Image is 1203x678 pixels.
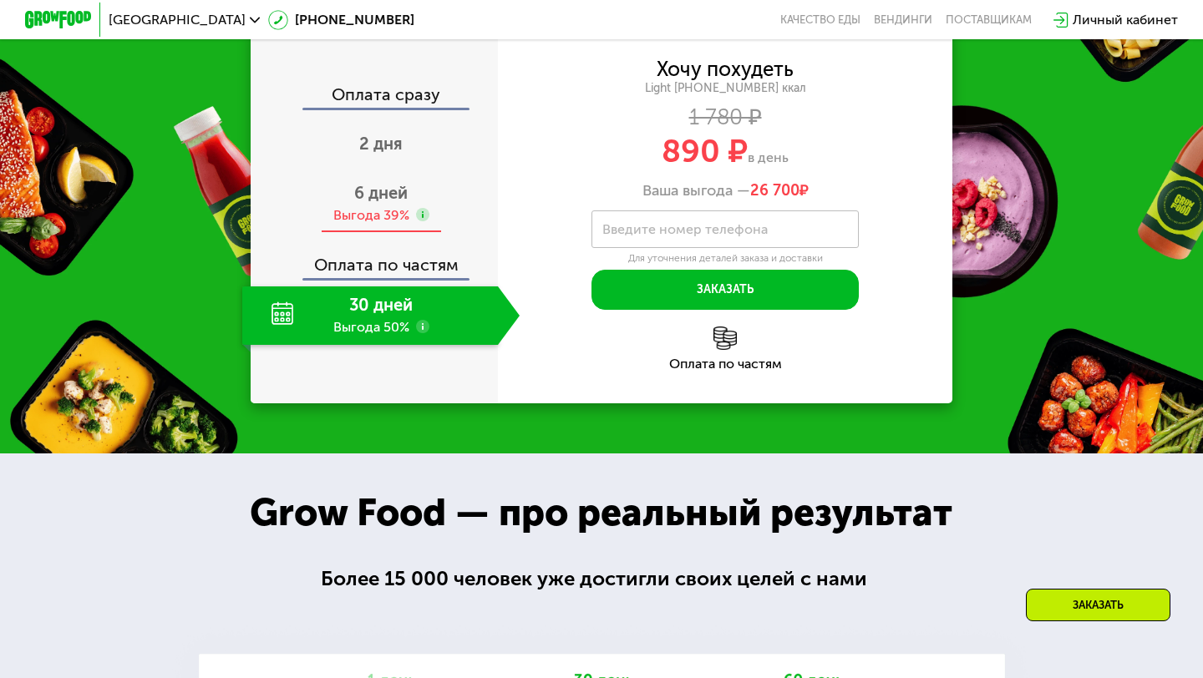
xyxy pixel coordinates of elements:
div: Ваша выгода — [498,182,952,200]
div: Личный кабинет [1073,10,1178,30]
div: Оплата сразу [252,86,498,108]
span: ₽ [750,182,809,200]
span: [GEOGRAPHIC_DATA] [109,13,246,27]
a: Качество еды [780,13,860,27]
a: Вендинги [874,13,932,27]
div: Оплата по частям [252,240,498,278]
span: 2 дня [359,134,403,154]
div: Выгода 39% [333,206,409,225]
button: Заказать [591,270,859,310]
img: l6xcnZfty9opOoJh.png [713,326,737,350]
div: Для уточнения деталей заказа и доставки [591,252,859,266]
div: поставщикам [946,13,1032,27]
div: Grow Food — про реальный результат [222,484,980,541]
div: Заказать [1026,589,1170,621]
span: 6 дней [354,183,408,203]
div: Более 15 000 человек уже достигли своих целей с нами [321,563,882,594]
label: Введите номер телефона [602,225,768,234]
div: Хочу похудеть [657,60,794,78]
span: 26 700 [750,181,799,200]
span: 890 ₽ [662,132,748,170]
a: [PHONE_NUMBER] [268,10,414,30]
span: в день [748,149,789,165]
div: 1 780 ₽ [498,109,952,127]
div: Оплата по частям [498,357,952,371]
div: Light [PHONE_NUMBER] ккал [498,81,952,96]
